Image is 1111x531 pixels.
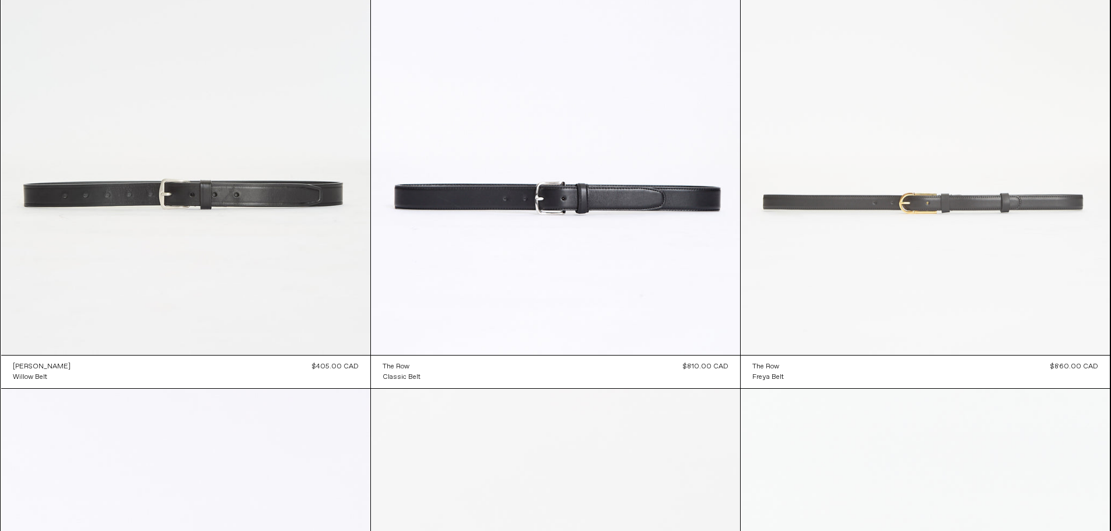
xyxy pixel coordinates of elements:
[383,362,409,372] div: The Row
[683,361,728,372] div: $810.00 CAD
[13,361,71,372] a: [PERSON_NAME]
[752,372,784,382] div: Freya Belt
[752,372,784,382] a: Freya Belt
[13,372,71,382] a: Willow Belt
[383,361,420,372] a: The Row
[383,372,420,382] div: Classic Belt
[752,361,784,372] a: The Row
[752,362,779,372] div: The Row
[1050,361,1098,372] div: $860.00 CAD
[312,361,359,372] div: $405.00 CAD
[383,372,420,382] a: Classic Belt
[13,372,47,382] div: Willow Belt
